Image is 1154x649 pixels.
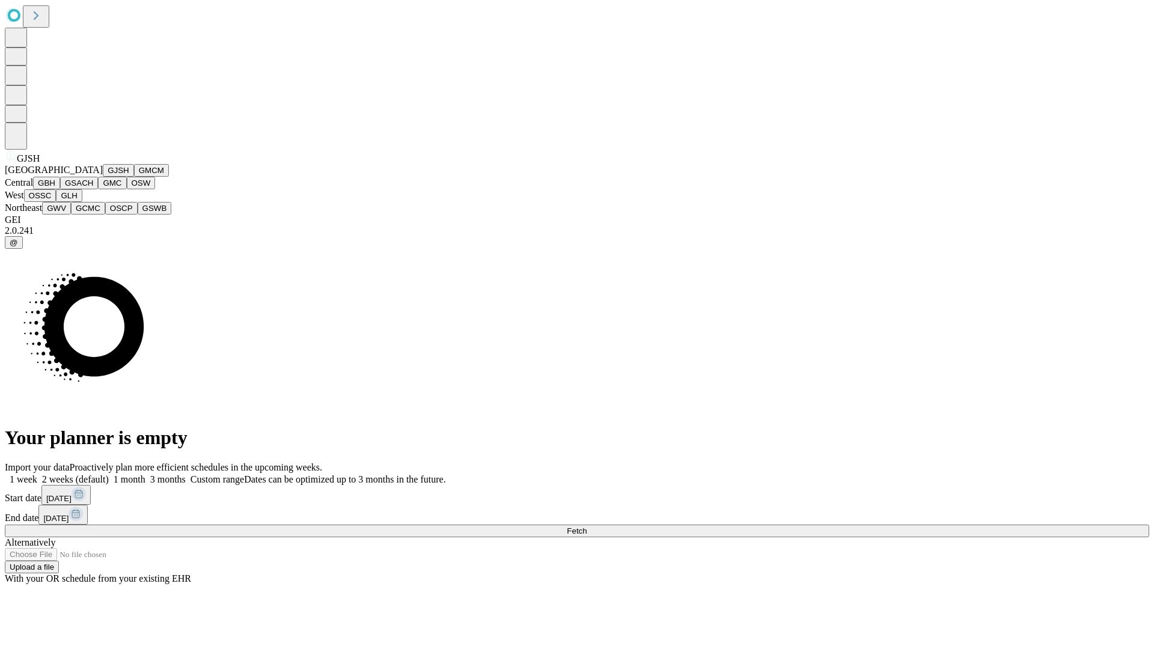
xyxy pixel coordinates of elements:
[10,238,18,247] span: @
[5,225,1149,236] div: 2.0.241
[114,474,145,484] span: 1 month
[60,177,98,189] button: GSACH
[567,526,587,535] span: Fetch
[70,462,322,472] span: Proactively plan more efficient schedules in the upcoming weeks.
[138,202,172,215] button: GSWB
[5,561,59,573] button: Upload a file
[103,164,134,177] button: GJSH
[71,202,105,215] button: GCMC
[191,474,244,484] span: Custom range
[5,177,33,187] span: Central
[5,203,42,213] span: Northeast
[150,474,186,484] span: 3 months
[5,485,1149,505] div: Start date
[5,165,103,175] span: [GEOGRAPHIC_DATA]
[134,164,169,177] button: GMCM
[17,153,40,163] span: GJSH
[5,236,23,249] button: @
[46,494,72,503] span: [DATE]
[127,177,156,189] button: OSW
[5,190,24,200] span: West
[5,573,191,583] span: With your OR schedule from your existing EHR
[98,177,126,189] button: GMC
[10,474,37,484] span: 1 week
[24,189,56,202] button: OSSC
[5,215,1149,225] div: GEI
[33,177,60,189] button: GBH
[41,485,91,505] button: [DATE]
[105,202,138,215] button: OSCP
[244,474,445,484] span: Dates can be optimized up to 3 months in the future.
[5,505,1149,525] div: End date
[5,462,70,472] span: Import your data
[43,514,69,523] span: [DATE]
[5,537,55,547] span: Alternatively
[42,202,71,215] button: GWV
[5,427,1149,449] h1: Your planner is empty
[38,505,88,525] button: [DATE]
[56,189,82,202] button: GLH
[42,474,109,484] span: 2 weeks (default)
[5,525,1149,537] button: Fetch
